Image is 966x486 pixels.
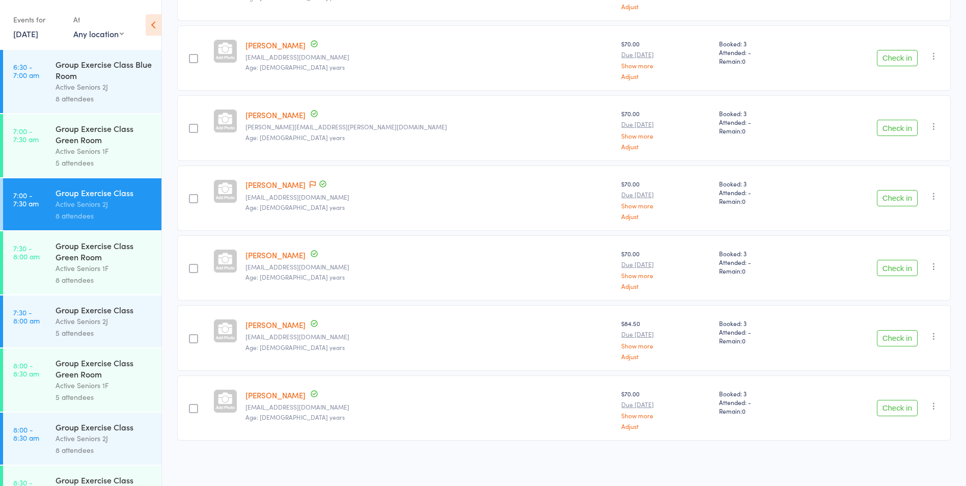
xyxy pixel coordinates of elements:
[245,343,345,352] span: Age: [DEMOGRAPHIC_DATA] years
[719,336,807,345] span: Remain:
[621,319,711,359] div: $84.50
[719,126,807,135] span: Remain:
[621,121,711,128] small: Due [DATE]
[3,348,161,412] a: 8:00 -8:30 amGroup Exercise Class Green RoomActive Seniors 1F5 attendees
[621,73,711,79] a: Adjust
[245,203,345,211] span: Age: [DEMOGRAPHIC_DATA] years
[621,342,711,349] a: Show more
[719,197,807,205] span: Remain:
[719,258,807,266] span: Attended: -
[56,157,153,169] div: 5 attendees
[56,240,153,262] div: Group Exercise Class Green Room
[13,28,38,39] a: [DATE]
[245,263,613,271] small: margmid@gmail.com
[245,179,306,190] a: [PERSON_NAME]
[877,190,918,206] button: Check in
[621,39,711,79] div: $70.00
[621,353,711,360] a: Adjust
[3,231,161,294] a: 7:30 -8:00 amGroup Exercise Class Green RoomActive Seniors 1F8 attendees
[621,249,711,289] div: $70.00
[719,407,807,415] span: Remain:
[621,132,711,139] a: Show more
[245,413,345,421] span: Age: [DEMOGRAPHIC_DATA] years
[245,250,306,260] a: [PERSON_NAME]
[245,390,306,400] a: [PERSON_NAME]
[245,40,306,50] a: [PERSON_NAME]
[3,295,161,347] a: 7:30 -8:00 amGroup Exercise ClassActive Seniors 2J5 attendees
[13,425,39,442] time: 8:00 - 8:30 am
[877,50,918,66] button: Check in
[621,331,711,338] small: Due [DATE]
[621,272,711,279] a: Show more
[3,413,161,465] a: 8:00 -8:30 amGroup Exercise ClassActive Seniors 2J8 attendees
[719,109,807,118] span: Booked: 3
[56,444,153,456] div: 8 attendees
[621,202,711,209] a: Show more
[621,143,711,150] a: Adjust
[245,273,345,281] span: Age: [DEMOGRAPHIC_DATA] years
[719,118,807,126] span: Attended: -
[56,391,153,403] div: 5 attendees
[621,389,711,429] div: $70.00
[3,50,161,113] a: 6:30 -7:00 amGroup Exercise Class Blue RoomActive Seniors 2J8 attendees
[56,123,153,145] div: Group Exercise Class Green Room
[56,210,153,222] div: 8 attendees
[13,11,63,28] div: Events for
[245,123,613,130] small: bob.mackenzie@bigpond.com
[742,336,746,345] span: 0
[742,57,746,65] span: 0
[245,53,613,61] small: jankelett@gmail.com
[245,319,306,330] a: [PERSON_NAME]
[56,93,153,104] div: 8 attendees
[621,261,711,268] small: Due [DATE]
[719,389,807,398] span: Booked: 3
[621,62,711,69] a: Show more
[3,178,161,230] a: 7:00 -7:30 amGroup Exercise ClassActive Seniors 2J8 attendees
[56,198,153,210] div: Active Seniors 2J
[13,308,40,325] time: 7:30 - 8:00 am
[56,81,153,93] div: Active Seniors 2J
[719,179,807,188] span: Booked: 3
[621,401,711,408] small: Due [DATE]
[56,274,153,286] div: 8 attendees
[56,327,153,339] div: 5 attendees
[13,63,39,79] time: 6:30 - 7:00 am
[245,133,345,142] span: Age: [DEMOGRAPHIC_DATA] years
[719,188,807,197] span: Attended: -
[621,213,711,220] a: Adjust
[56,433,153,444] div: Active Seniors 2J
[56,357,153,380] div: Group Exercise Class Green Room
[245,110,306,120] a: [PERSON_NAME]
[742,266,746,275] span: 0
[13,244,40,260] time: 7:30 - 8:00 am
[73,28,124,39] div: Any location
[877,330,918,346] button: Check in
[621,51,711,58] small: Due [DATE]
[742,126,746,135] span: 0
[621,179,711,220] div: $70.00
[73,11,124,28] div: At
[742,407,746,415] span: 0
[13,191,39,207] time: 7:00 - 7:30 am
[719,39,807,48] span: Booked: 3
[621,412,711,419] a: Show more
[245,403,613,411] small: jgwyllie@bigpond.net.au
[719,319,807,328] span: Booked: 3
[719,57,807,65] span: Remain:
[245,333,613,340] small: sheapaul@hotmail.com
[719,249,807,258] span: Booked: 3
[56,187,153,198] div: Group Exercise Class
[56,59,153,81] div: Group Exercise Class Blue Room
[245,63,345,71] span: Age: [DEMOGRAPHIC_DATA] years
[621,109,711,149] div: $70.00
[56,315,153,327] div: Active Seniors 2J
[3,114,161,177] a: 7:00 -7:30 amGroup Exercise Class Green RoomActive Seniors 1F5 attendees
[719,266,807,275] span: Remain:
[245,194,613,201] small: middletonjmck@gmail.com
[56,304,153,315] div: Group Exercise Class
[13,361,39,377] time: 8:00 - 8:30 am
[719,328,807,336] span: Attended: -
[877,400,918,416] button: Check in
[719,398,807,407] span: Attended: -
[621,283,711,289] a: Adjust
